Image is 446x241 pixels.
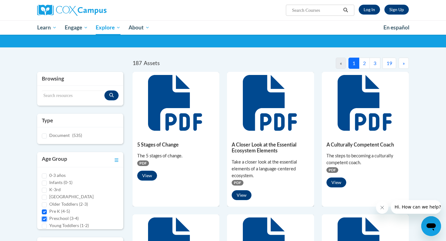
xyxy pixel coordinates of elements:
[61,20,92,35] a: Engage
[137,160,149,166] span: PDF
[37,5,107,16] img: Cox Campus
[384,5,409,15] a: Register
[232,180,243,186] span: PDF
[137,171,157,181] button: View
[125,20,154,35] a: About
[369,58,380,69] button: 3
[326,152,404,166] div: The steps to becoming a culturally competent coach.
[383,58,396,69] button: 19
[359,58,370,69] button: 2
[49,133,70,138] span: Document
[49,172,66,179] label: 0-3 años
[49,201,88,208] label: Older Toddlers (2-3)
[326,177,346,187] button: View
[399,58,409,69] button: Next
[403,60,405,66] span: »
[137,152,215,159] div: The 5 stages of change.
[49,179,72,186] label: Infants (0-1)
[42,117,119,124] h3: Type
[49,193,94,200] label: [GEOGRAPHIC_DATA]
[92,20,125,35] a: Explore
[65,24,88,31] span: Engage
[383,24,409,31] span: En español
[359,5,380,15] a: Log In
[49,186,61,193] label: K-3rd
[271,58,409,69] nav: Pagination Navigation
[129,24,150,31] span: About
[291,7,341,14] input: Search Courses
[49,208,70,215] label: Pre K (4-5)
[133,60,142,66] span: 187
[37,24,57,31] span: Learn
[115,155,119,164] a: Toggle collapse
[42,90,104,101] input: Search resources
[49,222,89,229] label: Young Toddlers (1-2)
[144,60,160,66] span: Assets
[326,167,338,173] span: PDF
[341,7,350,14] button: Search
[421,216,441,236] iframe: Button to launch messaging window
[379,21,413,34] a: En español
[33,20,61,35] a: Learn
[232,190,251,200] button: View
[49,215,79,222] label: Preschool (3-4)
[137,142,215,147] h5: 5 Stages of Change
[232,142,309,154] h5: A Closer Look at the Essential Ecosystem Elements
[391,200,441,214] iframe: Message from company
[376,201,388,214] iframe: Close message
[326,142,404,147] h5: A Culturally Competent Coach
[232,159,309,179] div: Take a closer look at the essential elements of a language-centered ecosystem.
[348,58,359,69] button: 1
[104,90,119,100] button: Search resources
[37,5,155,16] a: Cox Campus
[96,24,120,31] span: Explore
[72,133,82,138] span: (535)
[42,155,67,164] h3: Age Group
[42,75,119,82] h3: Browsing
[28,20,418,35] div: Main menu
